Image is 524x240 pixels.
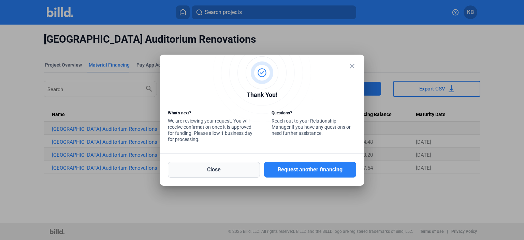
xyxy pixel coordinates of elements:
[348,62,356,70] mat-icon: close
[272,110,356,138] div: Reach out to your Relationship Manager if you have any questions or need further assistance.
[272,110,356,118] div: Questions?
[168,110,252,118] div: What’s next?
[168,90,356,101] div: Thank You!
[168,110,252,144] div: We are reviewing your request. You will receive confirmation once it is approved for funding. Ple...
[168,162,260,178] button: Close
[264,162,356,178] button: Request another financing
